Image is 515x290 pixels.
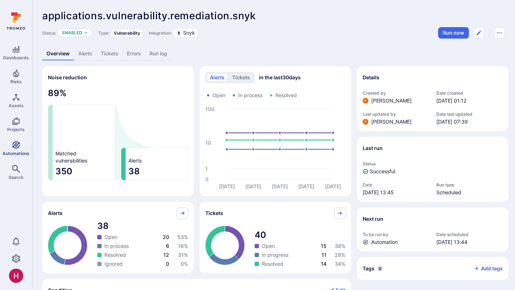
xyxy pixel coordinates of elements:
[357,207,509,251] section: Next run widget
[262,242,275,250] span: Open
[48,74,87,80] span: Noise reduction
[111,29,143,37] div: Vulnerability
[10,79,22,84] span: Risks
[200,66,351,196] div: Alerts/Tickets trend
[298,183,314,189] text: [DATE]
[48,87,188,99] span: 89 %
[163,252,169,258] span: 12
[48,210,63,217] span: Alerts
[436,182,503,187] span: Run type
[178,252,188,258] span: 31 %
[321,243,327,249] span: 15
[255,229,345,241] span: total
[436,189,503,196] span: Scheduled
[62,30,82,36] button: Enabled
[104,234,117,241] span: Open
[363,265,374,272] h2: Tags
[55,150,87,164] span: Matched vulnerabilities
[363,161,503,166] span: Status
[42,30,56,36] span: Status:
[98,30,109,36] span: Type:
[335,243,345,249] span: 38 %
[145,47,171,60] a: Run log
[262,260,283,267] span: Resolved
[42,10,256,22] span: applications.vulnerability.remediation.snyk
[363,111,429,117] span: Last updated by
[166,243,169,249] span: 6
[321,261,327,267] span: 14
[55,166,112,177] span: 350
[363,215,383,222] h2: Next run
[128,157,142,164] span: Alerts
[238,92,263,99] span: In process
[42,47,74,60] a: Overview
[357,66,509,131] section: Details widget
[494,27,505,39] button: Automation menu
[104,242,129,250] span: In process
[200,202,351,273] div: Tickets pie widget
[3,55,29,60] span: Dashboards
[363,119,368,125] div: Peter Baker
[42,47,505,60] div: Automation tabs
[262,251,288,259] span: In progress
[335,252,345,258] span: 28 %
[468,263,503,274] button: Add tags
[371,118,412,125] span: [PERSON_NAME]
[357,137,509,202] section: Last run widget
[259,74,301,81] span: in the last 30 days
[335,261,345,267] span: 34 %
[84,31,88,35] button: Expand dropdown
[205,176,209,182] text: 0
[363,119,368,125] img: ACg8ocICMCW9Gtmm-eRbQDunRucU07-w0qv-2qX63v-oG-s=s96-c
[357,257,509,280] div: Collapse tags
[123,47,145,60] a: Errors
[363,232,429,237] span: To be run by
[436,239,503,246] span: [DATE] 13:44
[363,145,383,152] h2: Last run
[163,234,169,240] span: 20
[436,90,503,96] span: Date created
[42,202,194,273] div: Alerts pie widget
[207,73,228,82] button: alerts
[7,127,25,132] span: Projects
[322,252,327,258] span: 11
[436,118,503,125] span: [DATE] 07:39
[325,183,341,189] text: [DATE]
[363,90,429,96] span: Created by
[149,30,172,36] span: Integration:
[97,220,188,232] span: total
[370,168,395,175] span: Successful
[9,103,24,108] span: Assets
[177,234,188,240] span: 53 %
[272,183,288,189] text: [DATE]
[104,251,126,259] span: Resolved
[205,106,214,112] text: 100
[363,74,379,81] h2: Details
[74,47,97,60] a: Alerts
[438,27,469,39] button: Run automation
[9,269,23,283] div: Harshil Parikh
[178,243,188,249] span: 16 %
[97,47,123,60] a: Tickets
[371,239,398,246] span: Automation
[436,232,503,237] span: Date scheduled
[436,111,503,117] span: Date last updated
[371,97,412,104] span: [PERSON_NAME]
[363,98,368,104] img: ACg8ocICMCW9Gtmm-eRbQDunRucU07-w0qv-2qX63v-oG-s=s96-c
[9,175,23,180] span: Search
[363,189,429,196] span: [DATE] 13:45
[9,269,23,283] img: ACg8ocKzQzwPSwOZT_k9C736TfcBpCStqIZdMR9gXOhJgTaH9y_tsw=s96-c
[3,151,29,156] span: Automations
[229,73,253,82] button: tickets
[363,182,429,187] span: Date
[183,29,195,36] span: Snyk
[363,98,368,104] div: Peter Baker
[377,266,383,271] span: 0
[181,261,188,267] span: 0 %
[205,210,223,217] span: Tickets
[436,97,503,104] span: [DATE] 01:12
[219,183,235,189] text: [DATE]
[166,261,169,267] span: 0
[205,140,211,146] text: 10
